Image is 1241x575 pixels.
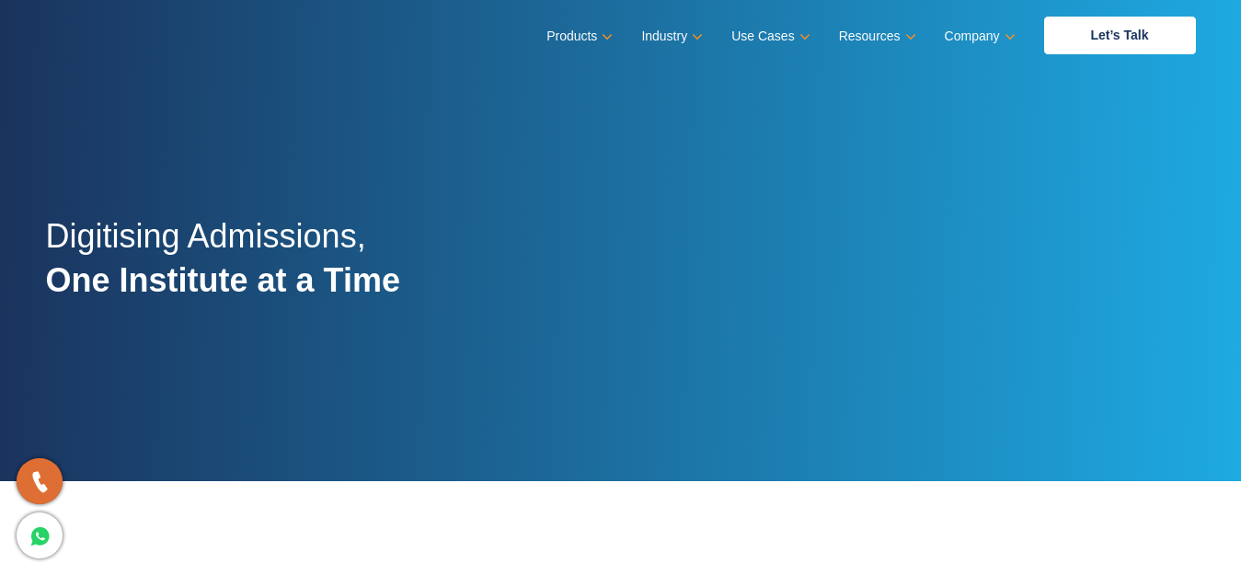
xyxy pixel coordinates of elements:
[945,23,1012,50] a: Company
[641,23,699,50] a: Industry
[839,23,913,50] a: Resources
[46,261,400,299] strong: One Institute at a Time
[546,23,609,50] a: Products
[46,214,400,323] h2: Digitising Admissions,
[1044,17,1196,54] a: Let’s Talk
[731,23,806,50] a: Use Cases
